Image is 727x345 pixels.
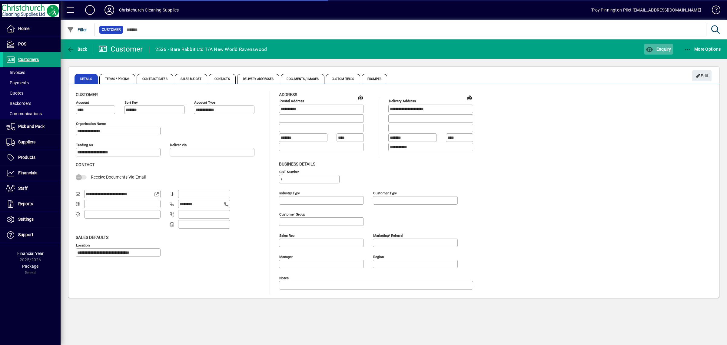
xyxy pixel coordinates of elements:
mat-label: Account Type [194,100,215,105]
mat-label: Manager [279,254,293,259]
span: Quotes [6,91,23,95]
mat-label: Deliver via [170,143,187,147]
span: Sales defaults [76,235,108,240]
a: Home [3,21,61,36]
app-page-header-button: Back [61,44,94,55]
span: Customer [102,27,121,33]
div: 2536 - Bare Rabbit Ltd T/A New World Ravenswood [155,45,267,54]
span: Package [22,264,38,269]
span: Payments [6,80,29,85]
mat-label: Marketing/ Referral [373,233,403,237]
a: Settings [3,212,61,227]
span: Contacts [209,74,236,84]
mat-label: Account [76,100,89,105]
a: Support [3,227,61,243]
button: Edit [692,70,712,81]
div: Christchurch Cleaning Supplies [119,5,179,15]
button: Add [80,5,100,15]
a: Communications [3,109,61,119]
span: Financial Year [17,251,44,256]
span: Settings [18,217,34,222]
span: Receive Documents Via Email [91,175,146,179]
a: Reports [3,196,61,212]
mat-label: Region [373,254,384,259]
mat-label: Customer group [279,212,305,216]
span: Support [18,232,33,237]
span: Staff [18,186,28,191]
span: Terms / Pricing [99,74,135,84]
span: Back [67,47,87,52]
a: Backorders [3,98,61,109]
button: Profile [100,5,119,15]
button: More Options [682,44,722,55]
mat-label: Sort key [124,100,138,105]
a: Products [3,150,61,165]
button: Enquiry [644,44,672,55]
span: Documents / Images [281,74,324,84]
button: Back [65,44,89,55]
span: Delivery Addresses [237,74,280,84]
span: More Options [684,47,721,52]
a: Invoices [3,67,61,78]
div: Troy Pinnington-Pilet [EMAIL_ADDRESS][DOMAIN_NAME] [591,5,701,15]
mat-label: Sales rep [279,233,294,237]
span: Prompts [362,74,387,84]
a: Payments [3,78,61,88]
span: Invoices [6,70,25,75]
span: Business details [279,162,315,166]
a: View on map [356,92,365,102]
mat-label: Notes [279,276,289,280]
mat-label: Organisation name [76,122,106,126]
a: View on map [465,92,475,102]
span: Backorders [6,101,31,106]
span: Customers [18,57,39,62]
a: POS [3,37,61,52]
span: Sales Budget [175,74,207,84]
span: Products [18,155,35,160]
span: Financials [18,170,37,175]
mat-label: Trading as [76,143,93,147]
mat-label: GST Number [279,169,299,174]
span: Details [75,74,98,84]
span: Enquiry [646,47,671,52]
mat-label: Industry type [279,191,300,195]
span: Pick and Pack [18,124,45,129]
button: Filter [65,24,89,35]
span: Filter [67,27,87,32]
span: Home [18,26,29,31]
span: Custom Fields [326,74,360,84]
span: Reports [18,201,33,206]
a: Pick and Pack [3,119,61,134]
span: Contact [76,162,95,167]
a: Suppliers [3,135,61,150]
span: Contract Rates [137,74,173,84]
div: Customer [98,44,143,54]
span: Customer [76,92,98,97]
a: Knowledge Base [707,1,719,21]
a: Financials [3,166,61,181]
span: Suppliers [18,139,35,144]
a: Quotes [3,88,61,98]
a: Staff [3,181,61,196]
span: POS [18,42,26,46]
span: Communications [6,111,42,116]
mat-label: Customer type [373,191,397,195]
span: Address [279,92,297,97]
span: Edit [695,71,709,81]
mat-label: Location [76,243,90,247]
